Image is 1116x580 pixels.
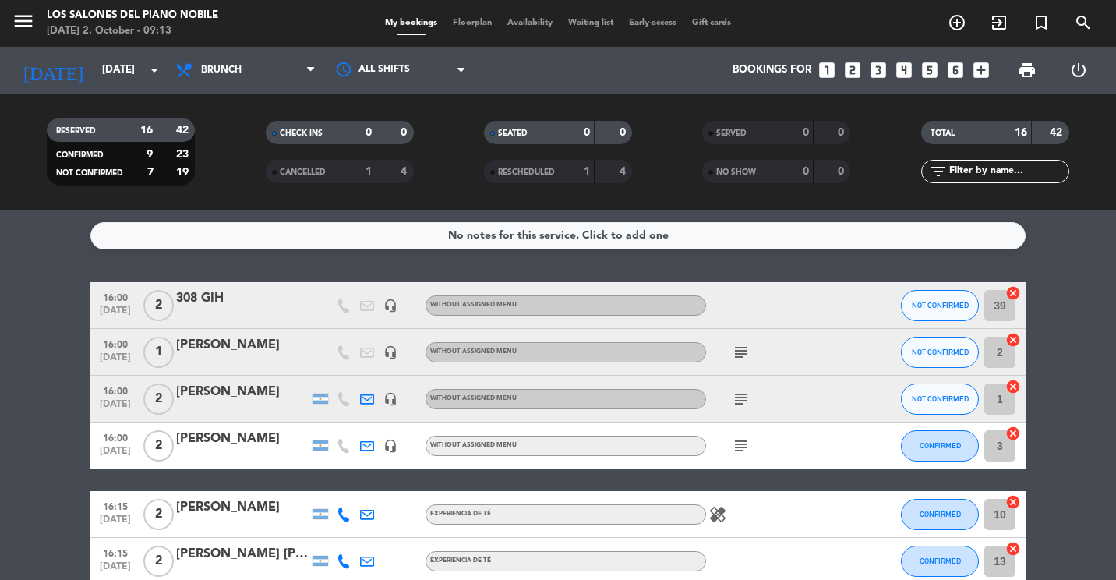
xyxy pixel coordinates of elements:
span: 16:15 [96,497,135,515]
span: NOT CONFIRMED [912,301,969,309]
span: Special reservation [1020,9,1062,36]
i: looks_3 [868,60,888,80]
div: Los Salones del Piano Nobile [47,8,218,23]
i: looks_one [817,60,837,80]
span: RESCHEDULED [498,168,555,176]
span: [DATE] [96,446,135,464]
i: power_settings_new [1069,61,1088,80]
i: add_box [971,60,991,80]
span: SEATED [498,129,528,137]
i: looks_6 [945,60,966,80]
strong: 0 [584,127,590,138]
span: print [1018,61,1037,80]
div: [PERSON_NAME] [176,497,309,518]
i: cancel [1005,379,1021,394]
strong: 7 [147,167,154,178]
strong: 23 [176,149,192,160]
span: BOOK TABLE [936,9,978,36]
span: 16:00 [96,334,135,352]
button: CONFIRMED [901,430,979,462]
strong: 1 [366,166,372,177]
button: menu [12,9,35,38]
span: Without assigned menu [430,395,517,401]
span: Gift cards [684,19,739,27]
span: NOT CONFIRMED [56,169,123,177]
span: 16:00 [96,288,135,306]
span: CONFIRMED [920,510,961,518]
span: CONFIRMED [920,557,961,565]
i: headset_mic [383,299,397,313]
span: 2 [143,430,174,462]
div: [DATE] 2. October - 09:13 [47,23,218,39]
span: EXPERIENCIA DE TÉ [430,511,491,517]
span: CONFIRMED [920,441,961,450]
i: looks_4 [894,60,914,80]
strong: 16 [1015,127,1027,138]
span: Floorplan [445,19,500,27]
i: headset_mic [383,345,397,359]
span: SEARCH [1062,9,1104,36]
button: NOT CONFIRMED [901,290,979,321]
span: SERVED [716,129,747,137]
strong: 0 [838,127,847,138]
button: NOT CONFIRMED [901,384,979,415]
i: looks_two [842,60,863,80]
button: CONFIRMED [901,546,979,577]
strong: 42 [176,125,192,136]
span: Bookings for [733,64,811,76]
i: filter_list [929,162,948,181]
strong: 0 [803,166,809,177]
span: [DATE] [96,306,135,324]
i: menu [12,9,35,33]
strong: 0 [401,127,410,138]
div: No notes for this service. Click to add one [448,227,669,245]
i: cancel [1005,332,1021,348]
span: Waiting list [560,19,621,27]
span: [DATE] [96,399,135,417]
span: CANCELLED [280,168,326,176]
span: Without assigned menu [430,348,517,355]
span: CONFIRMED [56,151,104,159]
strong: 0 [838,166,847,177]
strong: 16 [140,125,153,136]
span: 2 [143,290,174,321]
strong: 1 [584,166,590,177]
span: Availability [500,19,560,27]
span: [DATE] [96,515,135,532]
span: Brunch [201,65,242,76]
span: 16:15 [96,543,135,561]
strong: 19 [176,167,192,178]
i: search [1074,13,1093,32]
strong: 0 [803,127,809,138]
span: 2 [143,499,174,530]
i: headset_mic [383,439,397,453]
span: NOT CONFIRMED [912,394,969,403]
span: NOT CONFIRMED [912,348,969,356]
div: [PERSON_NAME] [176,335,309,355]
span: 2 [143,384,174,415]
strong: 0 [366,127,372,138]
span: TOTAL [931,129,955,137]
strong: 0 [620,127,629,138]
i: subject [732,343,750,362]
span: CHECK INS [280,129,323,137]
span: EXPERIENCIA DE TÉ [430,557,491,564]
i: subject [732,437,750,455]
div: [PERSON_NAME] [176,382,309,402]
input: Filter by name... [948,163,1068,180]
span: 16:00 [96,428,135,446]
i: healing [708,505,727,524]
span: Without assigned menu [430,302,517,308]
i: cancel [1005,426,1021,441]
div: [PERSON_NAME] [PERSON_NAME] [176,544,309,564]
span: 16:00 [96,381,135,399]
div: LOG OUT [1053,47,1104,94]
strong: 4 [401,166,410,177]
span: Without assigned menu [430,442,517,448]
span: RESERVED [56,127,96,135]
span: My bookings [377,19,445,27]
button: NOT CONFIRMED [901,337,979,368]
i: [DATE] [12,53,94,87]
i: subject [732,390,750,408]
span: NO SHOW [716,168,756,176]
